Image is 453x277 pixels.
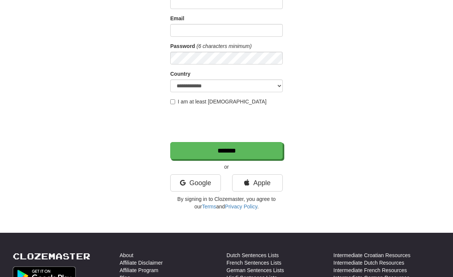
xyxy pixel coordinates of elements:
[226,259,281,267] a: French Sentences Lists
[170,15,184,22] label: Email
[170,70,190,78] label: Country
[170,163,283,171] p: or
[120,259,163,267] a: Affiliate Disclaimer
[170,99,175,104] input: I am at least [DEMOGRAPHIC_DATA]
[170,174,221,192] a: Google
[170,109,284,138] iframe: reCAPTCHA
[226,252,279,259] a: Dutch Sentences Lists
[225,204,257,210] a: Privacy Policy
[196,43,252,49] em: (6 characters minimum)
[232,174,283,192] a: Apple
[202,204,216,210] a: Terms
[170,98,267,105] label: I am at least [DEMOGRAPHIC_DATA]
[170,42,195,50] label: Password
[333,252,410,259] a: Intermediate Croatian Resources
[226,267,284,274] a: German Sentences Lists
[333,267,407,274] a: Intermediate French Resources
[120,252,133,259] a: About
[333,259,404,267] a: Intermediate Dutch Resources
[13,252,90,261] a: Clozemaster
[170,195,283,210] p: By signing in to Clozemaster, you agree to our and .
[120,267,158,274] a: Affiliate Program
